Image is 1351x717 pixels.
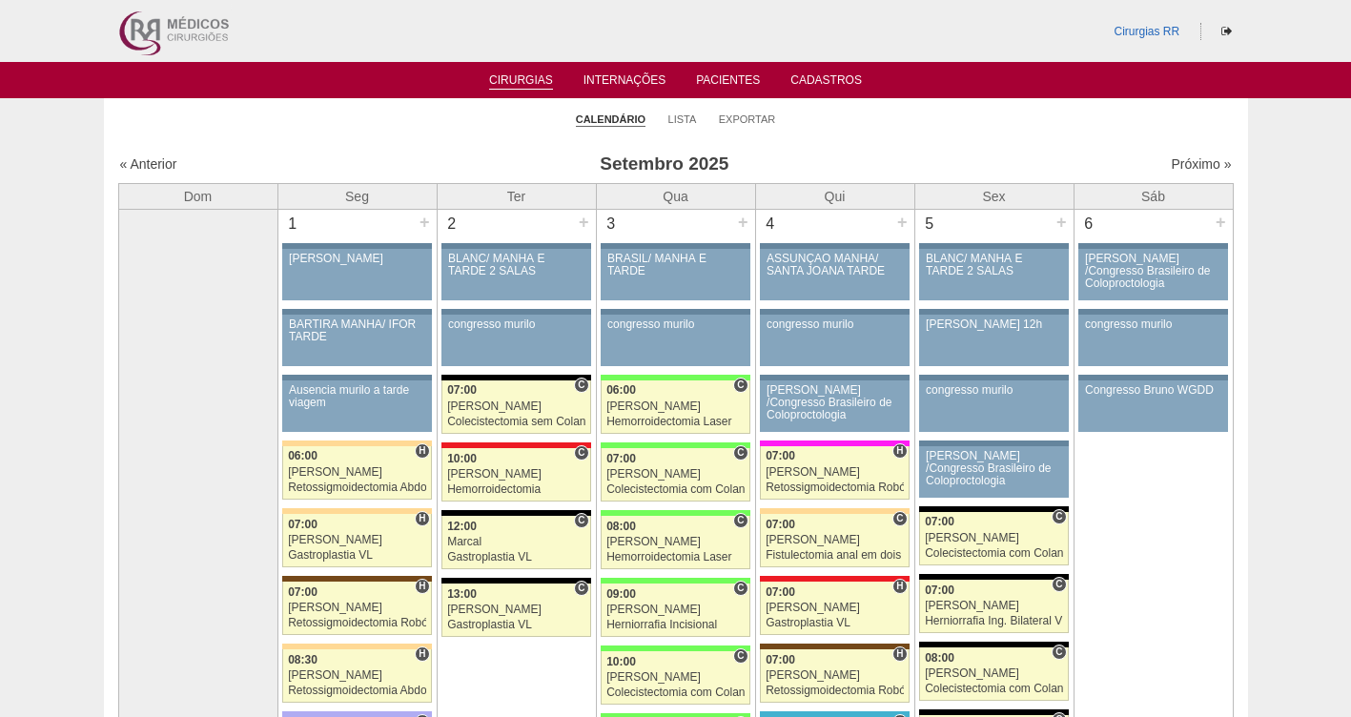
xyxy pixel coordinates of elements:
th: Qua [596,183,755,209]
a: Congresso Bruno WGDD [1078,380,1227,432]
div: Key: Brasil [601,578,749,584]
a: BRASIL/ MANHÃ E TARDE [601,249,749,300]
span: 07:00 [925,515,954,528]
div: Key: Aviso [919,243,1068,249]
th: Sex [914,183,1074,209]
div: Key: Aviso [919,440,1068,446]
div: [PERSON_NAME] [606,604,745,616]
a: C 09:00 [PERSON_NAME] Herniorrafia Incisional [601,584,749,637]
a: « Anterior [120,156,177,172]
div: Gastroplastia VL [766,617,904,629]
a: Cirurgias [489,73,553,90]
span: 12:00 [447,520,477,533]
a: C 07:00 [PERSON_NAME] Colecistectomia com Colangiografia VL [919,512,1068,565]
div: Key: Bartira [760,508,909,514]
div: 3 [597,210,626,238]
div: Ausencia murilo a tarde viagem [289,384,425,409]
a: [PERSON_NAME] /Congresso Brasileiro de Coloproctologia [919,446,1068,498]
span: Hospital [892,443,907,459]
a: C 12:00 Marcal Gastroplastia VL [441,516,590,569]
div: congresso murilo [1085,318,1221,331]
span: 13:00 [447,587,477,601]
a: H 07:00 [PERSON_NAME] Retossigmoidectomia Robótica [760,649,909,703]
div: Key: Blanc [919,642,1068,647]
div: Colecistectomia sem Colangiografia VL [447,416,585,428]
a: [PERSON_NAME] /Congresso Brasileiro de Coloproctologia [760,380,909,432]
div: Key: Blanc [919,506,1068,512]
div: Key: Brasil [601,375,749,380]
div: Key: Aviso [601,243,749,249]
span: Hospital [892,579,907,594]
div: Key: Blanc [919,574,1068,580]
a: C 13:00 [PERSON_NAME] Gastroplastia VL [441,584,590,637]
div: Key: Aviso [760,243,909,249]
span: 07:00 [288,585,317,599]
a: Exportar [719,113,776,126]
div: [PERSON_NAME] [289,253,425,265]
span: 08:00 [925,651,954,665]
a: C 07:00 [PERSON_NAME] Colecistectomia com Colangiografia VL [601,448,749,502]
span: 07:00 [447,383,477,397]
div: Key: Assunção [760,576,909,582]
div: [PERSON_NAME] [925,667,1063,680]
span: 08:00 [606,520,636,533]
div: Key: Aviso [441,243,590,249]
div: congresso murilo [926,384,1062,397]
div: Key: Bartira [282,440,431,446]
a: congresso murilo [1078,315,1227,366]
div: [PERSON_NAME] [606,468,745,481]
div: [PERSON_NAME] [288,602,426,614]
div: Key: Brasil [601,510,749,516]
div: Key: Aviso [760,375,909,380]
a: [PERSON_NAME] 12h [919,315,1068,366]
div: [PERSON_NAME] 12h [926,318,1062,331]
div: Key: Blanc [441,578,590,584]
span: 07:00 [606,452,636,465]
div: Key: Bartira [282,508,431,514]
div: Fistulectomia anal em dois tempos [766,549,904,562]
a: C 07:00 [PERSON_NAME] Herniorrafia Ing. Bilateral VL [919,580,1068,633]
a: C 07:00 [PERSON_NAME] Colecistectomia sem Colangiografia VL [441,380,590,434]
a: Calendário [576,113,645,127]
div: [PERSON_NAME] [925,600,1063,612]
a: Pacientes [696,73,760,92]
span: 06:00 [288,449,317,462]
div: [PERSON_NAME] [766,669,904,682]
div: Retossigmoidectomia Robótica [766,481,904,494]
a: C 08:00 [PERSON_NAME] Colecistectomia com Colangiografia VL [919,647,1068,701]
div: [PERSON_NAME] [288,534,426,546]
div: BARTIRA MANHÃ/ IFOR TARDE [289,318,425,343]
div: congresso murilo [448,318,584,331]
a: BLANC/ MANHÃ E TARDE 2 SALAS [919,249,1068,300]
div: Key: Aviso [282,375,431,380]
div: Key: Aviso [1078,243,1227,249]
div: congresso murilo [767,318,903,331]
div: + [735,210,751,235]
span: Consultório [574,378,588,393]
span: 07:00 [288,518,317,531]
span: Hospital [415,646,429,662]
div: + [1054,210,1070,235]
div: [PERSON_NAME] [766,466,904,479]
div: + [576,210,592,235]
div: Colecistectomia com Colangiografia VL [606,483,745,496]
div: Colecistectomia com Colangiografia VL [925,547,1063,560]
a: C 07:00 [PERSON_NAME] Fistulectomia anal em dois tempos [760,514,909,567]
div: Key: Aviso [1078,309,1227,315]
div: Key: Santa Joana [282,576,431,582]
div: Colecistectomia com Colangiografia VL [925,683,1063,695]
div: Key: Christóvão da Gama [282,711,431,717]
div: Key: Aviso [282,243,431,249]
span: Hospital [415,579,429,594]
span: 10:00 [606,655,636,668]
div: Key: Santa Joana [760,644,909,649]
div: Key: Brasil [601,645,749,651]
div: 2 [438,210,467,238]
a: congresso murilo [919,380,1068,432]
div: [PERSON_NAME] /Congresso Brasileiro de Coloproctologia [767,384,903,422]
div: Key: Brasil [601,442,749,448]
a: C 10:00 [PERSON_NAME] Hemorroidectomia [441,448,590,502]
a: ASSUNÇÃO MANHÃ/ SANTA JOANA TARDE [760,249,909,300]
div: Key: Aviso [601,309,749,315]
div: Hemorroidectomia [447,483,585,496]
